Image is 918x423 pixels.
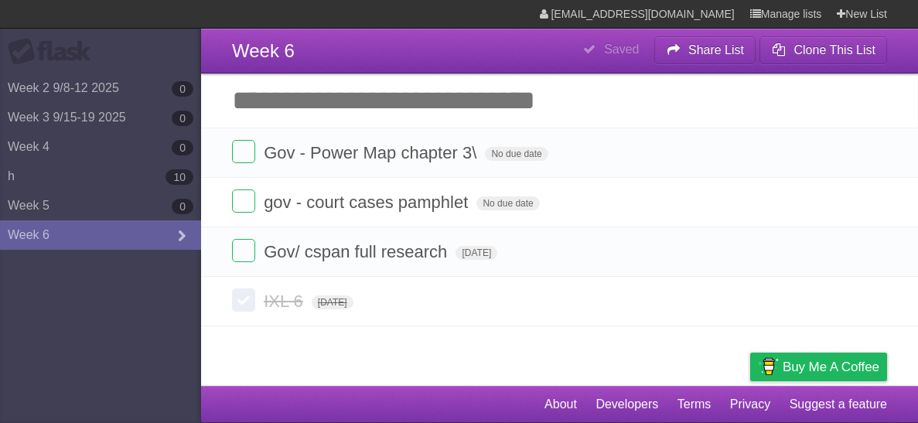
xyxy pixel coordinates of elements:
[312,295,353,309] span: [DATE]
[8,38,101,66] div: Flask
[264,242,451,261] span: Gov/ cspan full research
[544,390,577,419] a: About
[677,390,712,419] a: Terms
[730,390,770,419] a: Privacy
[758,353,779,380] img: Buy me a coffee
[750,353,887,381] a: Buy me a coffee
[232,140,255,163] label: Done
[596,390,658,419] a: Developers
[604,43,639,56] b: Saved
[456,246,497,260] span: [DATE]
[264,143,480,162] : Gov - Power Map chapter 3\
[232,239,255,262] label: Done
[232,40,295,61] span: Week 6
[654,36,756,64] button: Share List
[232,288,255,312] label: Done
[172,140,193,155] b: 0
[166,169,193,185] b: 10
[485,147,548,161] span: No due date
[172,199,193,214] b: 0
[476,196,539,210] span: No due date
[264,193,472,212] span: gov - court cases pamphlet
[172,111,193,126] b: 0
[759,36,887,64] button: Clone This List
[264,292,307,311] span: IXL 6
[232,189,255,213] label: Done
[688,43,744,56] b: Share List
[783,353,879,380] span: Buy me a coffee
[790,390,887,419] a: Suggest a feature
[172,81,193,97] b: 0
[793,43,875,56] b: Clone This List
